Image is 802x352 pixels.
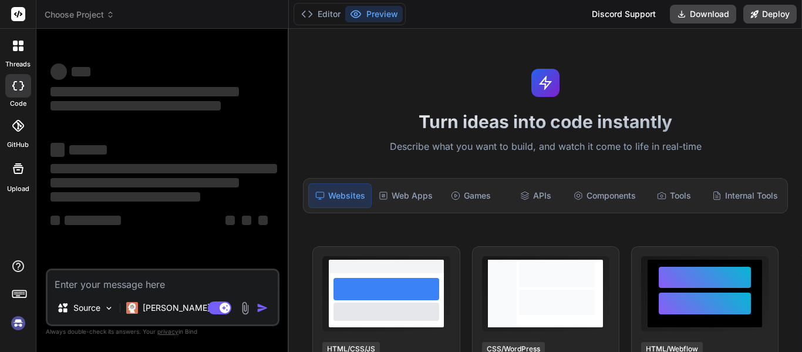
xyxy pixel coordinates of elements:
[257,302,268,314] img: icon
[50,87,239,96] span: ‌
[242,216,251,225] span: ‌
[143,302,230,314] p: [PERSON_NAME] 4 S..
[440,183,502,208] div: Games
[73,302,100,314] p: Source
[643,183,705,208] div: Tools
[374,183,437,208] div: Web Apps
[308,183,372,208] div: Websites
[72,67,90,76] span: ‌
[225,216,235,225] span: ‌
[743,5,797,24] button: Deploy
[296,139,795,155] p: Describe what you want to build, and watch it come to life in real-time
[258,216,268,225] span: ‌
[238,301,252,315] img: attachment
[46,326,279,337] p: Always double-check its answers. Your in Bind
[104,303,114,313] img: Pick Models
[50,178,239,187] span: ‌
[45,9,114,21] span: Choose Project
[69,145,107,155] span: ‌
[296,111,795,132] h1: Turn ideas into code instantly
[707,183,783,208] div: Internal Tools
[8,313,28,333] img: signin
[504,183,567,208] div: APIs
[50,164,277,173] span: ‌
[296,6,345,22] button: Editor
[670,5,736,24] button: Download
[50,143,65,157] span: ‌
[65,216,121,225] span: ‌
[10,99,26,109] label: code
[5,59,31,69] label: threads
[126,302,138,314] img: Claude 4 Sonnet
[50,216,60,225] span: ‌
[569,183,641,208] div: Components
[50,101,221,110] span: ‌
[50,63,67,80] span: ‌
[345,6,403,22] button: Preview
[7,140,29,150] label: GitHub
[585,5,663,24] div: Discord Support
[157,328,178,335] span: privacy
[50,192,200,202] span: ‌
[7,184,29,194] label: Upload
